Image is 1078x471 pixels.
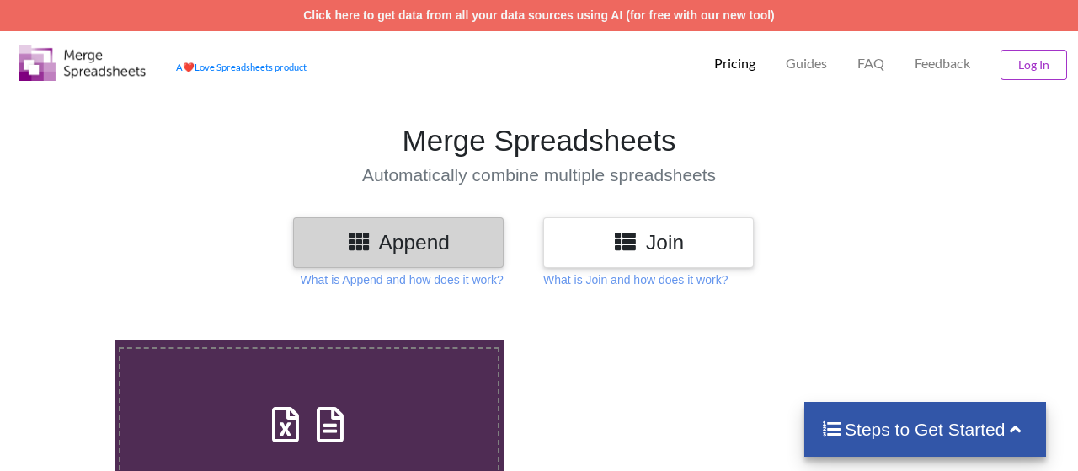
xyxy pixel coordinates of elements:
a: Click here to get data from all your data sources using AI (for free with our new tool) [303,8,775,22]
span: heart [183,62,195,72]
h3: Append [306,230,491,254]
a: AheartLove Spreadsheets product [176,62,307,72]
p: Guides [786,55,827,72]
span: Feedback [915,56,970,70]
p: FAQ [857,55,884,72]
p: What is Append and how does it work? [301,271,504,288]
img: Logo.png [19,45,146,81]
p: Pricing [714,55,755,72]
h3: Join [556,230,741,254]
button: Log In [1001,50,1067,80]
p: What is Join and how does it work? [543,271,728,288]
h4: Steps to Get Started [821,419,1029,440]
